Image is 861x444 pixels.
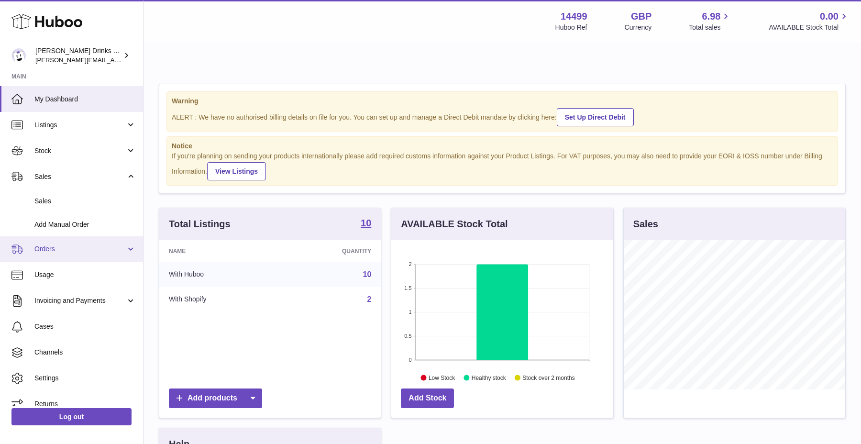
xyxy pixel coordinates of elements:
[11,408,132,425] a: Log out
[35,46,121,65] div: [PERSON_NAME] Drinks LTD (t/a Zooz)
[769,23,850,32] span: AVAILABLE Stock Total
[429,374,455,381] text: Low Stock
[555,23,587,32] div: Huboo Ref
[34,197,136,206] span: Sales
[523,374,575,381] text: Stock over 2 months
[35,56,192,64] span: [PERSON_NAME][EMAIL_ADDRESS][DOMAIN_NAME]
[34,322,136,331] span: Cases
[34,121,126,130] span: Listings
[34,348,136,357] span: Channels
[561,10,587,23] strong: 14499
[159,287,279,312] td: With Shopify
[363,270,372,278] a: 10
[557,108,634,126] a: Set Up Direct Debit
[769,10,850,32] a: 0.00 AVAILABLE Stock Total
[159,240,279,262] th: Name
[405,333,412,339] text: 0.5
[409,261,412,267] text: 2
[34,244,126,254] span: Orders
[361,218,371,228] strong: 10
[34,374,136,383] span: Settings
[401,218,508,231] h3: AVAILABLE Stock Total
[172,152,833,180] div: If you're planning on sending your products internationally please add required customs informati...
[172,107,833,126] div: ALERT : We have no authorised billing details on file for you. You can set up and manage a Direct...
[34,400,136,409] span: Returns
[367,295,371,303] a: 2
[409,357,412,363] text: 0
[405,285,412,291] text: 1.5
[820,10,839,23] span: 0.00
[689,10,731,32] a: 6.98 Total sales
[34,172,126,181] span: Sales
[633,218,658,231] h3: Sales
[625,23,652,32] div: Currency
[34,296,126,305] span: Invoicing and Payments
[169,388,262,408] a: Add products
[689,23,731,32] span: Total sales
[159,262,279,287] td: With Huboo
[702,10,721,23] span: 6.98
[172,142,833,151] strong: Notice
[169,218,231,231] h3: Total Listings
[409,309,412,315] text: 1
[34,270,136,279] span: Usage
[631,10,651,23] strong: GBP
[361,218,371,230] a: 10
[472,374,507,381] text: Healthy stock
[401,388,454,408] a: Add Stock
[34,95,136,104] span: My Dashboard
[34,146,126,155] span: Stock
[279,240,381,262] th: Quantity
[34,220,136,229] span: Add Manual Order
[11,48,26,63] img: daniel@zoosdrinks.com
[207,162,266,180] a: View Listings
[172,97,833,106] strong: Warning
